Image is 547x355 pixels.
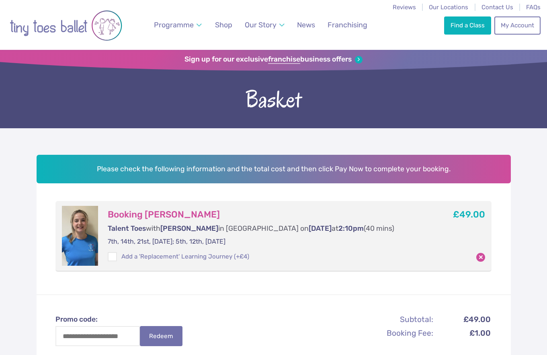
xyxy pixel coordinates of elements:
[444,16,491,34] a: Find a Class
[215,21,232,29] span: Shop
[211,16,236,34] a: Shop
[494,16,540,34] a: My Account
[434,313,491,326] td: £49.00
[324,16,371,34] a: Franchising
[10,5,122,46] img: tiny toes ballet
[184,55,363,64] a: Sign up for our exclusivefranchisebusiness offers
[55,314,191,324] label: Promo code:
[108,252,249,261] label: Add a 'Replacement' Learning Journey (+£4)
[328,21,367,29] span: Franchising
[140,326,182,346] button: Redeem
[154,21,194,29] span: Programme
[348,326,434,340] th: Booking Fee:
[338,224,364,232] span: 2:10pm
[309,224,332,232] span: [DATE]
[429,4,468,11] a: Our Locations
[150,16,206,34] a: Programme
[481,4,513,11] a: Contact Us
[268,55,300,64] strong: franchise
[108,224,424,234] p: with in [GEOGRAPHIC_DATA] on at (40 mins)
[160,224,218,232] span: [PERSON_NAME]
[108,224,146,232] span: Talent Toes
[108,209,424,220] h3: Booking [PERSON_NAME]
[348,313,434,326] th: Subtotal:
[434,326,491,340] td: £1.00
[393,4,416,11] a: Reviews
[526,4,541,11] a: FAQs
[293,16,319,34] a: News
[453,209,485,220] b: £49.00
[37,155,511,183] h2: Please check the following information and the total cost and then click Pay Now to complete your...
[241,16,289,34] a: Our Story
[108,237,424,246] p: 7th, 14th, 21st, [DATE]; 5th, 12th, [DATE]
[297,21,315,29] span: News
[245,21,277,29] span: Our Story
